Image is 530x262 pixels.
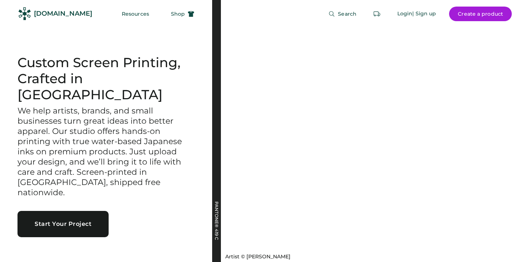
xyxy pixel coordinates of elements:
[113,7,158,21] button: Resources
[397,10,413,18] div: Login
[17,106,195,197] h3: We help artists, brands, and small businesses turn great ideas into better apparel. Our studio of...
[17,211,109,237] button: Start Your Project
[320,7,365,21] button: Search
[171,11,185,16] span: Shop
[370,7,384,21] button: Retrieve an order
[338,11,356,16] span: Search
[162,7,203,21] button: Shop
[222,250,291,261] a: Artist © [PERSON_NAME]
[225,253,291,261] div: Artist © [PERSON_NAME]
[17,55,195,103] h1: Custom Screen Printing, Crafted in [GEOGRAPHIC_DATA]
[18,7,31,20] img: Rendered Logo - Screens
[412,10,436,18] div: | Sign up
[449,7,512,21] button: Create a product
[34,9,92,18] div: [DOMAIN_NAME]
